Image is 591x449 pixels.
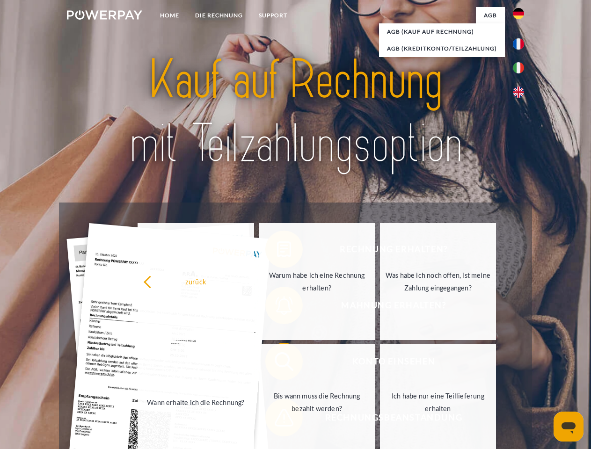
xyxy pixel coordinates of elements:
iframe: Schaltfläche zum Öffnen des Messaging-Fensters [554,412,584,442]
div: Warum habe ich eine Rechnung erhalten? [264,269,370,294]
a: DIE RECHNUNG [187,7,251,24]
a: Was habe ich noch offen, ist meine Zahlung eingegangen? [380,223,496,340]
a: Home [152,7,187,24]
div: Bis wann muss die Rechnung bezahlt werden? [264,390,370,415]
img: it [513,62,524,73]
div: zurück [143,275,248,288]
div: Was habe ich noch offen, ist meine Zahlung eingegangen? [386,269,491,294]
img: logo-powerpay-white.svg [67,10,142,20]
a: AGB (Kreditkonto/Teilzahlung) [379,40,505,57]
a: AGB (Kauf auf Rechnung) [379,23,505,40]
img: de [513,8,524,19]
a: SUPPORT [251,7,295,24]
img: fr [513,38,524,50]
img: title-powerpay_de.svg [89,45,502,179]
div: Ich habe nur eine Teillieferung erhalten [386,390,491,415]
img: en [513,87,524,98]
a: agb [476,7,505,24]
div: Wann erhalte ich die Rechnung? [143,396,248,408]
